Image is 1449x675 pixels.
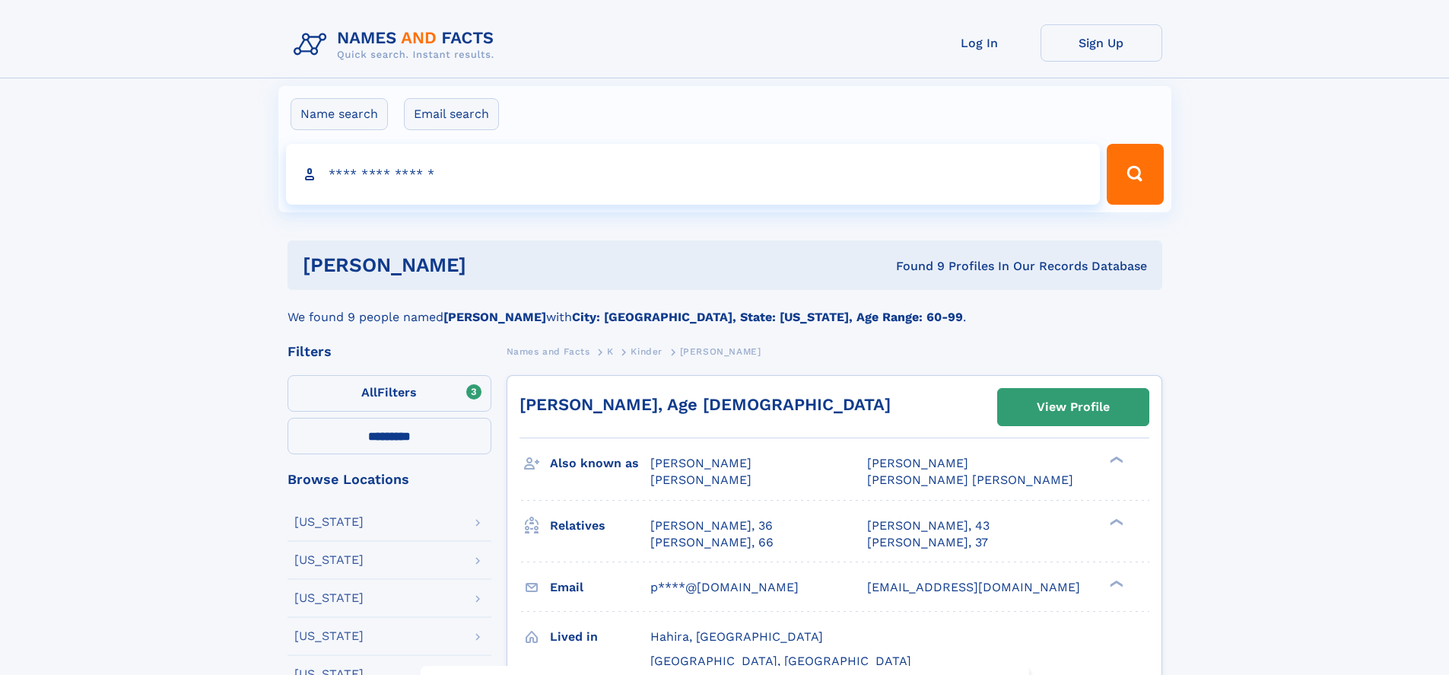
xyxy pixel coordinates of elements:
[291,98,388,130] label: Name search
[680,346,761,357] span: [PERSON_NAME]
[288,345,491,358] div: Filters
[631,342,663,361] a: Kinder
[607,346,614,357] span: K
[867,473,1073,487] span: [PERSON_NAME] [PERSON_NAME]
[286,144,1101,205] input: search input
[294,630,364,642] div: [US_STATE]
[572,310,963,324] b: City: [GEOGRAPHIC_DATA], State: [US_STATE], Age Range: 60-99
[919,24,1041,62] a: Log In
[361,385,377,400] span: All
[550,513,650,539] h3: Relatives
[650,654,911,668] span: [GEOGRAPHIC_DATA], [GEOGRAPHIC_DATA]
[998,389,1149,425] a: View Profile
[650,473,752,487] span: [PERSON_NAME]
[650,456,752,470] span: [PERSON_NAME]
[650,629,823,644] span: Hahira, [GEOGRAPHIC_DATA]
[650,517,773,534] a: [PERSON_NAME], 36
[1037,390,1110,425] div: View Profile
[507,342,590,361] a: Names and Facts
[607,342,614,361] a: K
[1106,455,1124,465] div: ❯
[294,516,364,528] div: [US_STATE]
[288,375,491,412] label: Filters
[1041,24,1162,62] a: Sign Up
[867,534,988,551] a: [PERSON_NAME], 37
[404,98,499,130] label: Email search
[550,624,650,650] h3: Lived in
[294,592,364,604] div: [US_STATE]
[303,256,682,275] h1: [PERSON_NAME]
[288,473,491,486] div: Browse Locations
[1107,144,1163,205] button: Search Button
[520,395,891,414] a: [PERSON_NAME], Age [DEMOGRAPHIC_DATA]
[550,451,650,476] h3: Also known as
[631,346,663,357] span: Kinder
[550,575,650,600] h3: Email
[288,24,507,65] img: Logo Names and Facts
[1106,517,1124,527] div: ❯
[681,258,1147,275] div: Found 9 Profiles In Our Records Database
[288,290,1162,326] div: We found 9 people named with .
[867,517,990,534] a: [PERSON_NAME], 43
[650,534,774,551] a: [PERSON_NAME], 66
[867,456,968,470] span: [PERSON_NAME]
[443,310,546,324] b: [PERSON_NAME]
[867,580,1080,594] span: [EMAIL_ADDRESS][DOMAIN_NAME]
[294,554,364,566] div: [US_STATE]
[1106,578,1124,588] div: ❯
